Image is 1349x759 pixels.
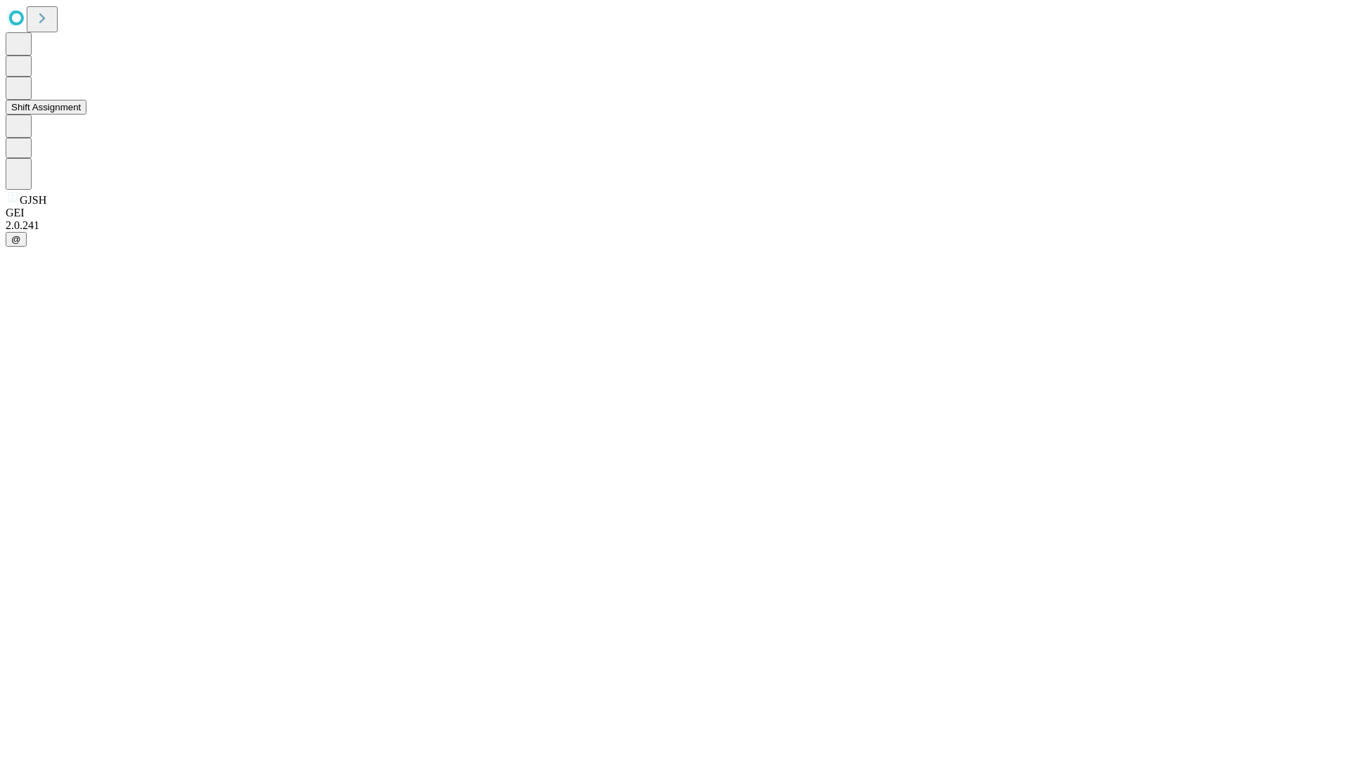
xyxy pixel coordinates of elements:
span: @ [11,234,21,245]
span: GJSH [20,194,46,206]
button: @ [6,232,27,247]
div: 2.0.241 [6,219,1343,232]
div: GEI [6,207,1343,219]
button: Shift Assignment [6,100,86,115]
